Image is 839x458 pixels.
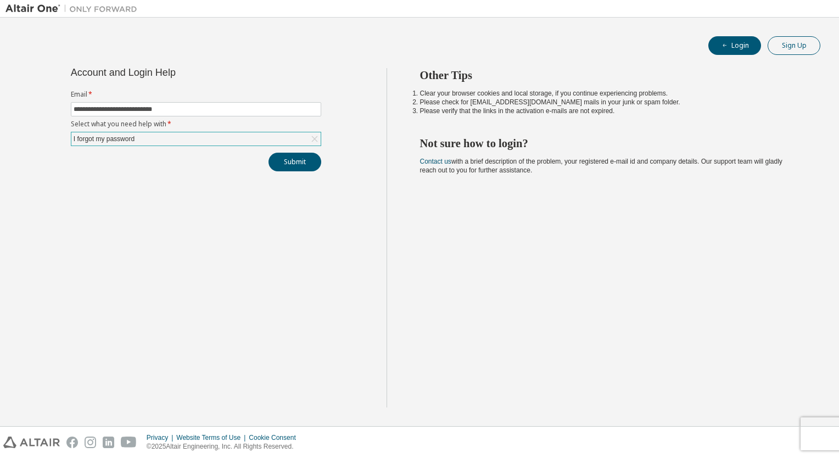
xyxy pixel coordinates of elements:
[71,68,271,77] div: Account and Login Help
[420,107,801,115] li: Please verify that the links in the activation e-mails are not expired.
[5,3,143,14] img: Altair One
[420,98,801,107] li: Please check for [EMAIL_ADDRESS][DOMAIN_NAME] mails in your junk or spam folder.
[85,437,96,448] img: instagram.svg
[71,120,321,129] label: Select what you need help with
[420,89,801,98] li: Clear your browser cookies and local storage, if you continue experiencing problems.
[71,90,321,99] label: Email
[147,442,303,451] p: © 2025 Altair Engineering, Inc. All Rights Reserved.
[121,437,137,448] img: youtube.svg
[269,153,321,171] button: Submit
[103,437,114,448] img: linkedin.svg
[420,136,801,150] h2: Not sure how to login?
[420,158,451,165] a: Contact us
[708,36,761,55] button: Login
[71,132,321,146] div: I forgot my password
[147,433,176,442] div: Privacy
[768,36,820,55] button: Sign Up
[72,133,136,145] div: I forgot my password
[66,437,78,448] img: facebook.svg
[176,433,249,442] div: Website Terms of Use
[3,437,60,448] img: altair_logo.svg
[420,68,801,82] h2: Other Tips
[420,158,782,174] span: with a brief description of the problem, your registered e-mail id and company details. Our suppo...
[249,433,302,442] div: Cookie Consent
